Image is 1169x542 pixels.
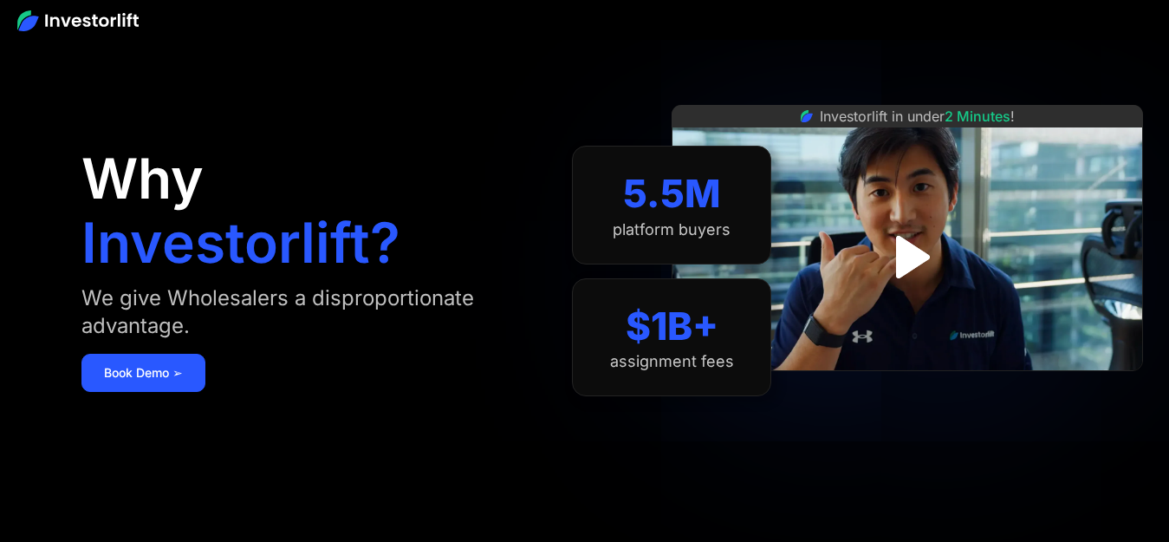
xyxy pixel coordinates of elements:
[869,219,946,296] a: open lightbox
[81,354,205,392] a: Book Demo ➢
[610,352,734,371] div: assignment fees
[81,151,204,206] h1: Why
[626,304,718,349] div: $1B+
[945,108,1010,125] span: 2 Minutes
[820,106,1015,127] div: Investorlift in under !
[81,215,400,271] h1: Investorlift?
[613,220,731,239] div: platform buyers
[81,284,537,340] div: We give Wholesalers a disproportionate advantage.
[777,380,1037,401] iframe: Customer reviews powered by Trustpilot
[623,171,721,217] div: 5.5M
